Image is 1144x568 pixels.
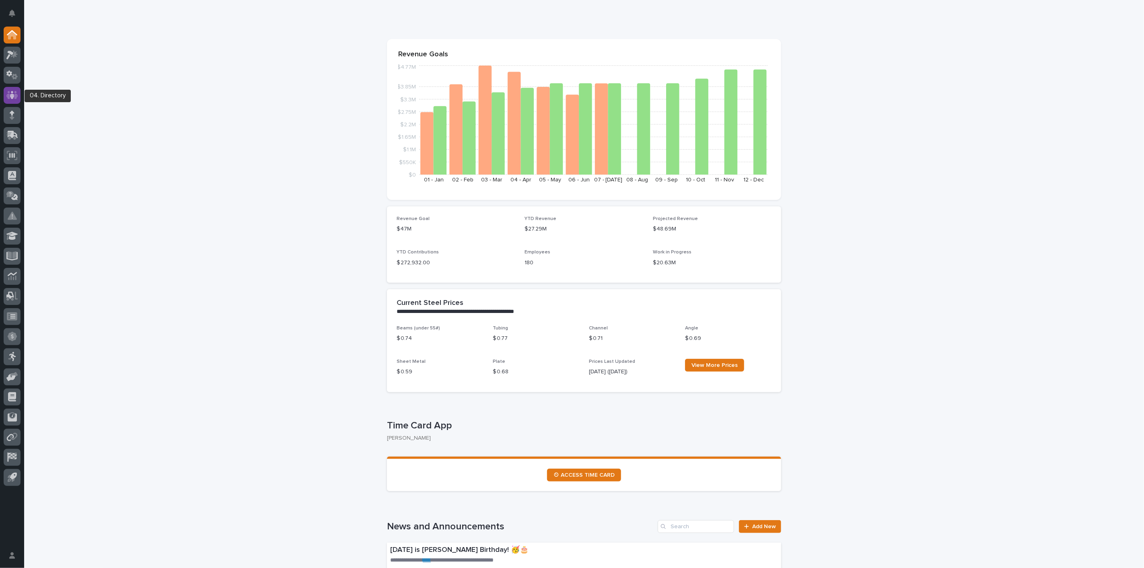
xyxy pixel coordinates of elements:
[539,177,561,183] text: 05 - May
[525,216,557,221] span: YTD Revenue
[510,177,531,183] text: 04 - Apr
[658,520,734,533] input: Search
[653,216,698,221] span: Projected Revenue
[397,225,515,233] p: $47M
[397,109,416,115] tspan: $2.75M
[397,326,440,331] span: Beams (under 55#)
[743,177,764,183] text: 12 - Dec
[685,334,772,343] p: $ 0.69
[399,160,416,165] tspan: $550K
[481,177,502,183] text: 03 - Mar
[397,299,463,308] h2: Current Steel Prices
[525,259,644,267] p: 180
[752,524,776,529] span: Add New
[589,359,635,364] span: Prices Last Updated
[685,326,698,331] span: Angle
[397,359,426,364] span: Sheet Metal
[397,250,439,255] span: YTD Contributions
[387,420,778,432] p: Time Card App
[653,259,772,267] p: $20.63M
[4,5,21,22] button: Notifications
[493,326,508,331] span: Tubing
[387,521,654,533] h1: News and Announcements
[653,225,772,233] p: $48.69M
[493,359,505,364] span: Plate
[568,177,590,183] text: 06 - Jun
[400,97,416,103] tspan: $3.3M
[493,334,579,343] p: $ 0.77
[403,147,416,153] tspan: $1.1M
[589,334,675,343] p: $ 0.71
[397,84,416,90] tspan: $3.85M
[653,250,691,255] span: Work in Progress
[686,177,705,183] text: 10 - Oct
[387,435,775,442] p: [PERSON_NAME]
[547,469,621,482] a: ⏲ ACCESS TIME CARD
[10,10,21,23] div: Notifications
[627,177,648,183] text: 08 - Aug
[525,225,644,233] p: $27.29M
[691,362,738,368] span: View More Prices
[424,177,444,183] text: 01 - Jan
[739,520,781,533] a: Add New
[397,334,483,343] p: $ 0.74
[493,368,579,376] p: $ 0.68
[397,216,430,221] span: Revenue Goal
[397,368,483,376] p: $ 0.59
[655,177,678,183] text: 09 - Sep
[553,472,615,478] span: ⏲ ACCESS TIME CARD
[525,250,551,255] span: Employees
[452,177,473,183] text: 02 - Feb
[397,259,515,267] p: $ 272,932.00
[390,546,652,555] p: [DATE] is [PERSON_NAME] Birthday! 🥳🎂
[397,65,416,70] tspan: $4.77M
[589,326,608,331] span: Channel
[715,177,735,183] text: 11 - Nov
[398,50,770,59] p: Revenue Goals
[400,122,416,128] tspan: $2.2M
[594,177,623,183] text: 07 - [DATE]
[589,368,675,376] p: [DATE] ([DATE])
[398,135,416,140] tspan: $1.65M
[409,172,416,178] tspan: $0
[685,359,744,372] a: View More Prices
